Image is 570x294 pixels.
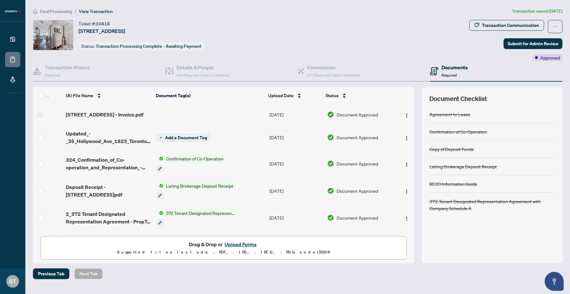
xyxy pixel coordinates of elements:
[429,111,470,118] div: Agreement to Lease
[156,155,226,172] button: Status IconConfirmation of Co-Operation
[163,210,238,216] span: 372 Tenant Designated Representation Agreement with Company Schedule A
[63,87,153,104] th: (8) File Name
[482,20,539,30] div: Transaction Communication
[79,9,113,14] span: View Transaction
[33,268,69,279] button: Previous Tab
[404,162,409,167] img: Logo
[326,92,339,99] span: Status
[176,73,229,78] span: 4/4 Required Fields Completed
[66,111,143,118] span: [STREET_ADDRESS] - Invoice.pdf
[266,87,323,104] th: Upload Date
[404,113,409,118] img: Logo
[156,155,163,162] img: Status Icon
[404,189,409,194] img: Logo
[402,109,412,120] button: Logo
[429,180,477,187] div: RECO Information Guide
[327,134,334,141] img: Document Status
[156,210,163,216] img: Status Icon
[327,160,334,167] img: Document Status
[163,155,226,162] span: Confirmation of Co-Operation
[267,150,325,177] td: [DATE]
[337,187,378,194] span: Document Approved
[74,268,103,279] button: Next Tab
[404,216,409,221] img: Logo
[96,21,110,27] span: 10418
[45,248,402,256] p: Supported files include .PDF, .JPG, .JPEG, .PNG under 25 MB
[267,104,325,125] td: [DATE]
[402,186,412,196] button: Logo
[79,42,204,50] div: Status:
[156,182,236,199] button: Status IconListing Brokerage Deposit Receipt
[553,24,557,29] span: ellipsis
[40,9,72,14] span: Deal Processing
[337,111,378,118] span: Document Approved
[267,231,325,259] td: [DATE]
[512,8,562,15] article: Transaction saved [DATE]
[156,210,238,227] button: Status Icon372 Tenant Designated Representation Agreement with Company Schedule A
[540,54,560,61] span: Approved
[159,136,162,139] span: plus
[189,240,258,248] span: Drag & Drop or
[156,134,210,141] button: Add a Document Tag
[508,39,558,49] span: Submit for Admin Review
[79,20,110,27] div: Ticket #:
[74,8,76,15] li: /
[267,177,325,204] td: [DATE]
[41,236,406,260] span: Drag & Drop orUpload FormsSupported files include .PDF, .JPG, .JPEG, .PNG under25MB
[469,20,544,31] button: Transaction Communication
[429,94,487,103] span: Document Checklist
[176,64,229,71] h4: Details & People
[153,87,266,104] th: Document Tag(s)
[402,159,412,169] button: Logo
[429,163,497,170] div: Listing Brokerage Deposit Receipt
[307,64,360,71] h4: Commission
[9,277,16,286] span: ST
[163,182,236,189] span: Listing Brokerage Deposit Receipt
[66,156,151,171] span: 324_Confirmation_of_Co-operation_and_Representation_-_Tenant_Landlord_-_PropTx-[PERSON_NAME] 7 1.pdf
[307,73,360,78] span: 1/1 Required Fields Completed
[267,204,325,232] td: [DATE]
[96,43,201,49] span: Transaction Processing Complete - Awaiting Payment
[45,73,60,78] span: Required
[337,134,378,141] span: Document Approved
[327,111,334,118] img: Document Status
[441,73,457,78] span: Required
[327,187,334,194] img: Document Status
[66,210,151,225] span: 2_372 Tenant Designated Representation Agreement - PropTx-[PERSON_NAME].pdf
[404,136,409,141] img: Logo
[545,272,564,291] button: Open asap
[268,92,294,99] span: Upload Date
[337,160,378,167] span: Document Approved
[429,128,487,135] div: Confirmation of Co-Operation
[66,92,93,99] span: (8) File Name
[503,38,562,49] button: Submit for Admin Review
[402,132,412,142] button: Logo
[45,64,90,71] h4: Transaction Wizard
[66,183,151,198] span: Deposit Receipt - [STREET_ADDRESS]pdf
[327,214,334,221] img: Document Status
[33,20,73,50] img: IMG-C12341851_1.jpg
[337,214,378,221] span: Document Approved
[33,9,37,14] span: home
[156,182,163,189] img: Status Icon
[402,213,412,223] button: Logo
[5,9,20,13] img: logo
[165,135,207,140] span: Add a Document Tag
[429,146,474,153] div: Copy of Deposit Funds
[323,87,393,104] th: Status
[267,125,325,150] td: [DATE]
[79,27,125,35] span: [STREET_ADDRESS]
[66,130,151,145] span: Updated_-_35_Hollywood_Ave_1823_Toronto_Ontario_M2N0A9__1_ 8.pdf
[38,269,64,279] span: Previous Tab
[429,198,555,212] div: 372 Tenant Designated Representation Agreement with Company Schedule A
[223,240,258,248] button: Upload Forms
[441,64,468,71] h4: Documents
